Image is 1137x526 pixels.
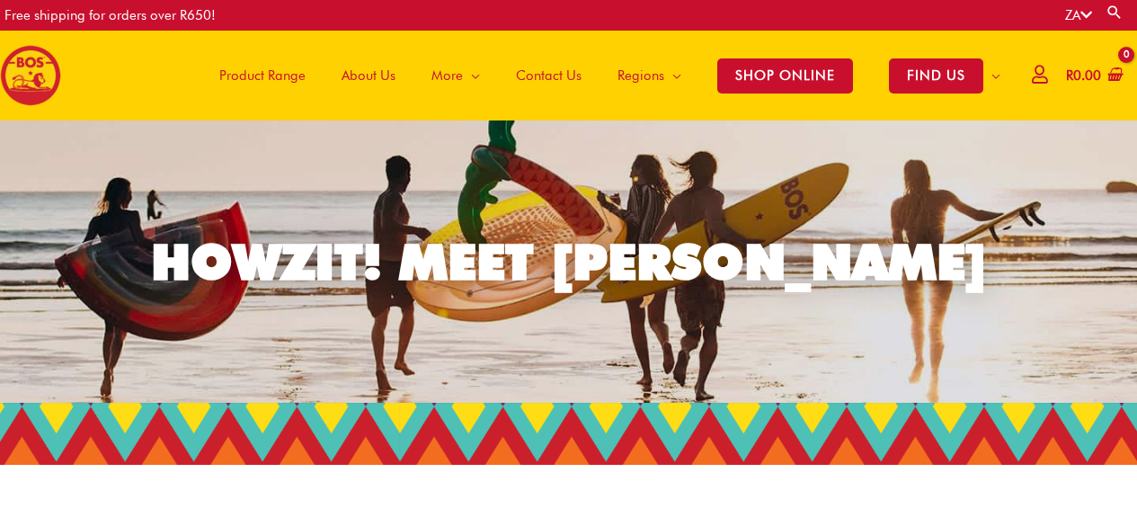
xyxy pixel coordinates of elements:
[498,31,600,120] a: Contact Us
[219,49,306,103] span: Product Range
[413,31,498,120] a: More
[699,31,871,120] a: SHOP ONLINE
[324,31,413,120] a: About Us
[342,49,395,103] span: About Us
[1065,7,1092,23] a: ZA
[1106,4,1124,21] a: Search button
[151,237,987,287] div: HOWZIT! MEET [PERSON_NAME]
[1066,67,1073,84] span: R
[889,58,983,94] span: FIND US
[600,31,699,120] a: Regions
[1062,56,1124,96] a: View Shopping Cart, empty
[431,49,463,103] span: More
[201,31,324,120] a: Product Range
[717,58,853,94] span: SHOP ONLINE
[617,49,664,103] span: Regions
[188,31,1018,120] nav: Site Navigation
[516,49,582,103] span: Contact Us
[1066,67,1101,84] bdi: 0.00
